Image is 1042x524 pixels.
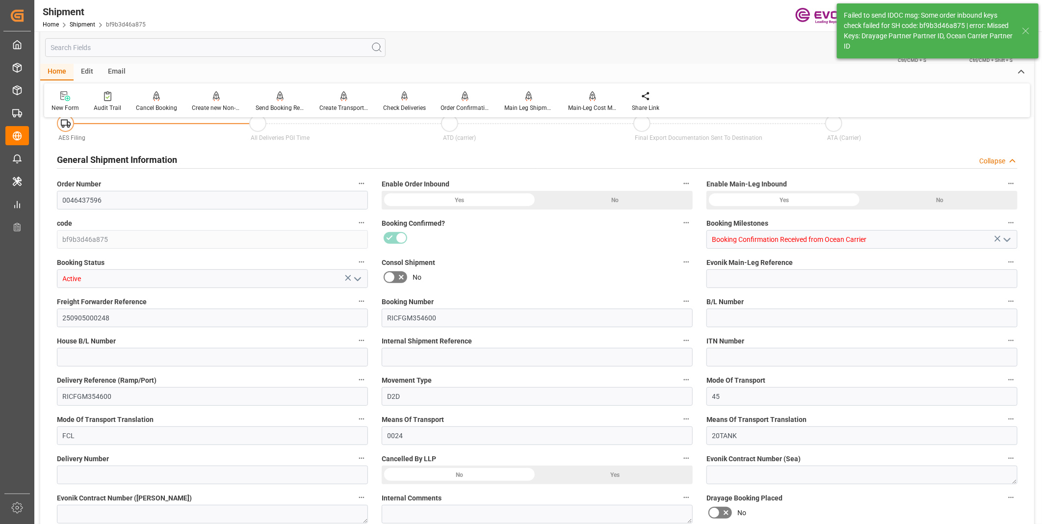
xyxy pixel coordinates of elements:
div: Yes [706,191,862,210]
button: Order Number [355,177,368,190]
button: Booking Status [355,256,368,268]
span: Evonik Main-Leg Reference [706,258,793,268]
button: Drayage Booking Placed [1005,491,1017,504]
span: House B/L Number [57,336,116,346]
a: Home [43,21,59,28]
span: Consol Shipment [382,258,435,268]
span: Mode Of Transport Translation [57,415,154,425]
input: Search Fields [45,38,386,57]
span: Movement Type [382,375,432,386]
div: Main-Leg Cost Message [568,104,617,112]
span: All Deliveries PGI Time [251,134,310,141]
img: Evonik-brand-mark-Deep-Purple-RGB.jpeg_1700498283.jpeg [795,7,859,25]
span: Order Number [57,179,101,189]
div: Failed to send IDOC msg: Some order inbound keys check failed for SH code: bf9b3d46a875 | error: ... [844,10,1013,52]
span: Mode Of Transport [706,375,765,386]
button: Booking Milestones [1005,216,1017,229]
span: code [57,218,72,229]
div: Yes [537,466,693,484]
span: Booking Number [382,297,434,307]
button: Movement Type [680,373,693,386]
button: Enable Order Inbound [680,177,693,190]
div: Check Deliveries [383,104,426,112]
span: Booking Confirmed? [382,218,445,229]
button: code [355,216,368,229]
span: No [413,272,421,283]
button: Internal Comments [680,491,693,504]
span: Delivery Reference (Ramp/Port) [57,375,156,386]
span: ATA (Carrier) [827,134,861,141]
a: Shipment [70,21,95,28]
div: Edit [74,64,101,80]
span: ITN Number [706,336,744,346]
span: Enable Order Inbound [382,179,449,189]
div: Shipment [43,4,146,19]
span: Internal Shipment Reference [382,336,472,346]
button: Evonik Contract Number (Sea) [1005,452,1017,465]
span: Internal Comments [382,493,442,503]
div: Order Confirmation [441,104,490,112]
button: Mode Of Transport Translation [355,413,368,425]
button: Mode Of Transport [1005,373,1017,386]
span: ATD (carrier) [443,134,476,141]
span: Freight Forwarder Reference [57,297,147,307]
button: Evonik Contract Number ([PERSON_NAME]) [355,491,368,504]
button: House B/L Number [355,334,368,347]
div: Home [40,64,74,80]
div: Send Booking Request To ABS [256,104,305,112]
span: AES Filing [59,134,86,141]
div: Cancel Booking [136,104,177,112]
div: Share Link [632,104,659,112]
span: No [737,508,746,518]
button: Evonik Main-Leg Reference [1005,256,1017,268]
span: Evonik Contract Number ([PERSON_NAME]) [57,493,192,503]
span: Final Export Documentation Sent To Destination [635,134,762,141]
button: open menu [350,271,365,287]
div: New Form [52,104,79,112]
span: Evonik Contract Number (Sea) [706,454,801,464]
span: Enable Main-Leg Inbound [706,179,787,189]
span: Booking Status [57,258,104,268]
div: No [862,191,1017,210]
button: B/L Number [1005,295,1017,308]
div: No [537,191,693,210]
button: Freight Forwarder Reference [355,295,368,308]
button: Enable Main-Leg Inbound [1005,177,1017,190]
button: Cancelled By LLP [680,452,693,465]
span: Drayage Booking Placed [706,493,782,503]
button: Delivery Reference (Ramp/Port) [355,373,368,386]
span: Cancelled By LLP [382,454,436,464]
button: Booking Number [680,295,693,308]
span: Booking Milestones [706,218,768,229]
span: Means Of Transport Translation [706,415,807,425]
button: open menu [999,232,1014,247]
div: Yes [382,191,537,210]
div: Create Transport Unit [319,104,368,112]
button: Means Of Transport [680,413,693,425]
div: Audit Trail [94,104,121,112]
button: Booking Confirmed? [680,216,693,229]
button: Consol Shipment [680,256,693,268]
div: Email [101,64,133,80]
button: Delivery Number [355,452,368,465]
span: B/L Number [706,297,744,307]
span: Delivery Number [57,454,109,464]
h2: General Shipment Information [57,153,177,166]
button: ITN Number [1005,334,1017,347]
div: No [382,466,537,484]
button: Internal Shipment Reference [680,334,693,347]
div: Create new Non-Conformance [192,104,241,112]
span: Means Of Transport [382,415,444,425]
button: Means Of Transport Translation [1005,413,1017,425]
div: Collapse [979,156,1005,166]
div: Main Leg Shipment [504,104,553,112]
